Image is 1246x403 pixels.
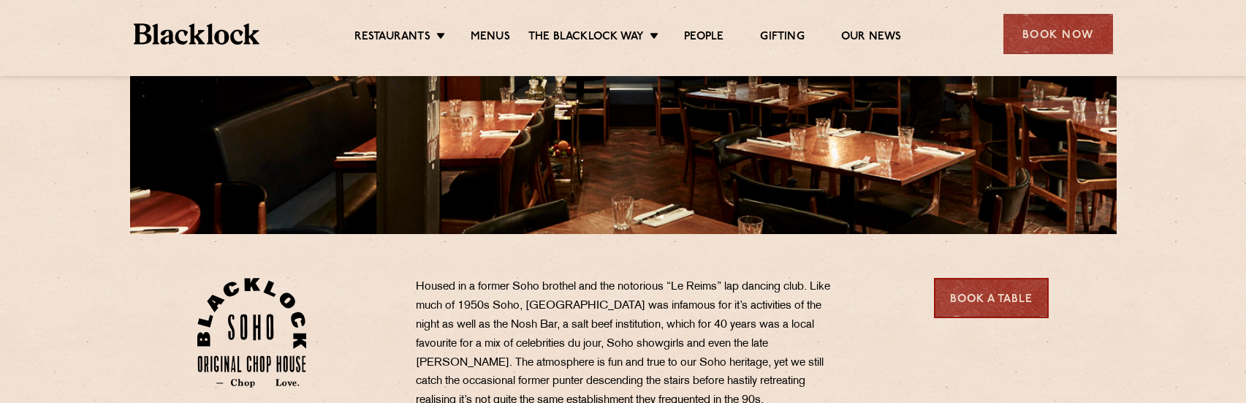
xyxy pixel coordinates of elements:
[1003,14,1113,54] div: Book Now
[684,30,723,46] a: People
[354,30,430,46] a: Restaurants
[134,23,260,45] img: BL_Textured_Logo-footer-cropped.svg
[528,30,644,46] a: The Blacklock Way
[841,30,902,46] a: Our News
[471,30,510,46] a: Menus
[760,30,804,46] a: Gifting
[197,278,306,388] img: Soho-stamp-default.svg
[934,278,1049,318] a: Book a Table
